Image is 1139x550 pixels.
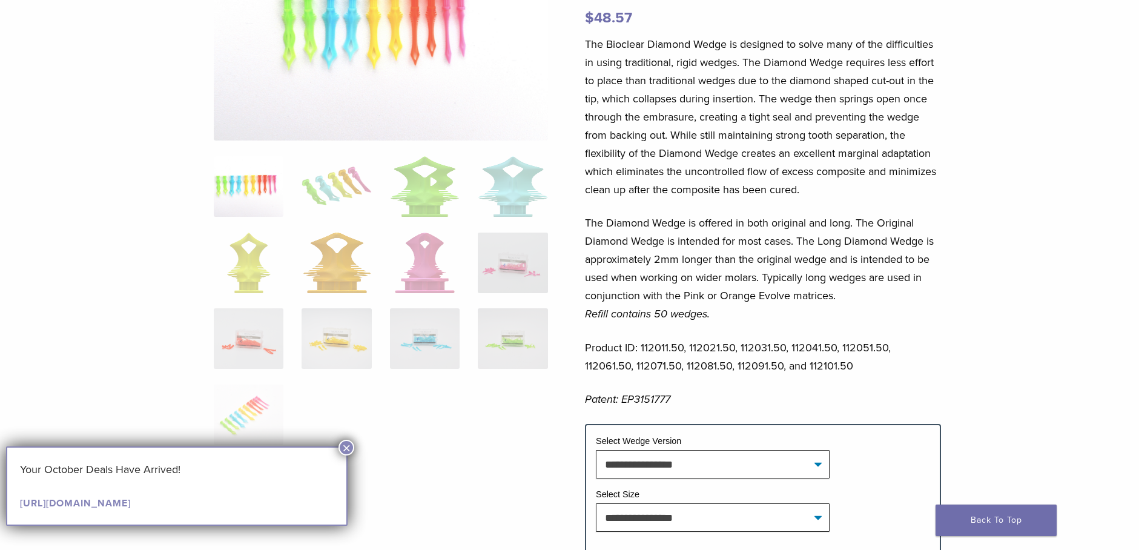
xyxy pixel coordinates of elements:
p: The Bioclear Diamond Wedge is designed to solve many of the difficulties in using traditional, ri... [585,35,941,199]
label: Select Size [596,489,639,499]
img: Diamond Wedge and Long Diamond Wedge - Image 9 [214,308,283,369]
span: $ [585,9,594,27]
img: Diamond Wedge and Long Diamond Wedge - Image 8 [478,233,547,293]
img: Diamond Wedge and Long Diamond Wedge - Image 6 [303,233,371,293]
p: Product ID: 112011.50, 112021.50, 112031.50, 112041.50, 112051.50, 112061.50, 112071.50, 112081.5... [585,339,941,375]
a: [URL][DOMAIN_NAME] [20,497,131,509]
img: DSC_0187_v3-1920x1218-1-324x324.png [214,156,283,217]
em: Refill contains 50 wedges. [585,307,710,320]
img: Diamond Wedge and Long Diamond Wedge - Image 4 [478,156,547,217]
img: Diamond Wedge and Long Diamond Wedge - Image 3 [390,156,460,217]
img: Diamond Wedge and Long Diamond Wedge - Image 2 [302,156,371,217]
button: Close [338,440,354,456]
em: Patent: EP3151777 [585,393,670,406]
img: Diamond Wedge and Long Diamond Wedge - Image 5 [227,233,271,293]
img: Diamond Wedge and Long Diamond Wedge - Image 7 [395,233,455,293]
a: Back To Top [936,505,1057,536]
bdi: 48.57 [585,9,632,27]
p: Your October Deals Have Arrived! [20,460,334,479]
label: Select Wedge Version [596,436,681,446]
img: Diamond Wedge and Long Diamond Wedge - Image 12 [478,308,547,369]
img: Diamond Wedge and Long Diamond Wedge - Image 13 [214,385,283,445]
img: Diamond Wedge and Long Diamond Wedge - Image 11 [390,308,460,369]
img: Diamond Wedge and Long Diamond Wedge - Image 10 [302,308,371,369]
p: The Diamond Wedge is offered in both original and long. The Original Diamond Wedge is intended fo... [585,214,941,323]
